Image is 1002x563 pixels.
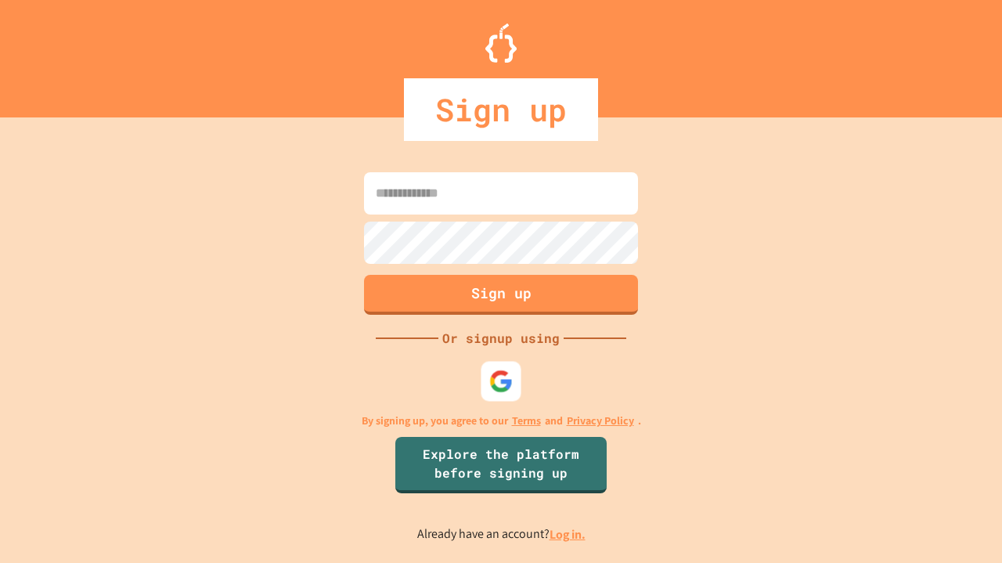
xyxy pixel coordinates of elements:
[364,275,638,315] button: Sign up
[417,525,586,544] p: Already have an account?
[404,78,598,141] div: Sign up
[550,526,586,543] a: Log in.
[438,329,564,348] div: Or signup using
[362,413,641,429] p: By signing up, you agree to our and .
[512,413,541,429] a: Terms
[395,437,607,493] a: Explore the platform before signing up
[485,23,517,63] img: Logo.svg
[567,413,634,429] a: Privacy Policy
[489,369,514,393] img: google-icon.svg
